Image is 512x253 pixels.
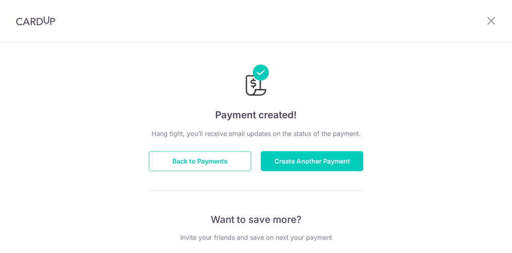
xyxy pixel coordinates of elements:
[16,16,55,26] img: CardUp
[149,129,363,138] p: Hang tight, you’ll receive email updates on the status of the payment.
[261,151,363,171] button: Create Another Payment
[149,233,363,242] p: Invite your friends and save on next your payment
[149,213,363,226] p: Want to save more?
[149,151,251,171] button: Back to Payments
[243,65,269,98] img: Payments
[149,108,363,122] h4: Payment created!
